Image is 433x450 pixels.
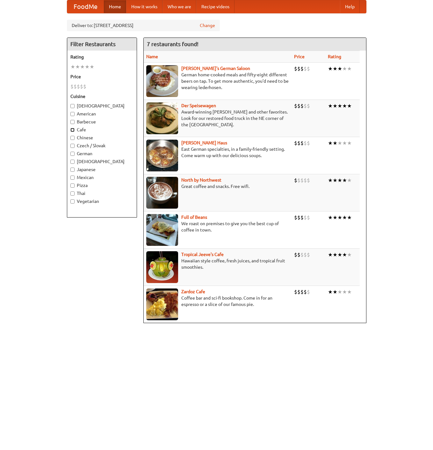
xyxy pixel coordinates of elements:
input: Czech / Slovak [70,144,75,148]
img: speisewagen.jpg [146,102,178,134]
label: Pizza [70,182,134,189]
li: ★ [333,177,337,184]
li: ★ [342,288,347,295]
li: $ [304,140,307,147]
a: Full of Beans [181,215,207,220]
p: Great coffee and snacks. Free wifi. [146,183,289,190]
li: $ [304,251,307,258]
li: $ [294,65,297,72]
li: $ [294,177,297,184]
li: ★ [337,288,342,295]
a: [PERSON_NAME]'s German Saloon [181,66,250,71]
li: $ [304,214,307,221]
h5: Price [70,73,134,80]
input: Cafe [70,128,75,132]
a: Tropical Jeeve's Cafe [181,252,224,257]
label: Czech / Slovak [70,142,134,149]
label: [DEMOGRAPHIC_DATA] [70,158,134,165]
li: $ [307,102,310,109]
li: ★ [347,140,352,147]
li: ★ [333,251,337,258]
label: Barbecue [70,119,134,125]
li: ★ [342,65,347,72]
img: esthers.jpg [146,65,178,97]
li: $ [294,214,297,221]
li: ★ [342,251,347,258]
li: $ [300,251,304,258]
input: Mexican [70,176,75,180]
li: $ [307,65,310,72]
p: Coffee bar and sci-fi bookshop. Come in for an espresso or a slice of our famous pie. [146,295,289,308]
li: ★ [333,102,337,109]
li: ★ [328,177,333,184]
li: ★ [347,288,352,295]
li: $ [74,83,77,90]
li: $ [300,214,304,221]
li: $ [297,140,300,147]
input: [DEMOGRAPHIC_DATA] [70,104,75,108]
p: Award-winning [PERSON_NAME] and other favorites. Look for our restored food truck in the NE corne... [146,109,289,128]
li: ★ [80,63,85,70]
li: ★ [347,65,352,72]
li: $ [307,140,310,147]
li: ★ [337,177,342,184]
a: Change [200,22,215,29]
li: $ [307,288,310,295]
input: Barbecue [70,120,75,124]
li: $ [77,83,80,90]
li: ★ [328,288,333,295]
li: ★ [342,177,347,184]
li: ★ [347,251,352,258]
li: $ [297,288,300,295]
li: ★ [337,102,342,109]
a: How it works [126,0,162,13]
li: ★ [342,214,347,221]
input: German [70,152,75,156]
label: Mexican [70,174,134,181]
li: $ [294,288,297,295]
a: [PERSON_NAME] Haus [181,140,227,145]
label: Vegetarian [70,198,134,204]
a: North by Northwest [181,177,221,183]
input: Thai [70,191,75,196]
li: ★ [328,251,333,258]
li: $ [300,177,304,184]
input: Japanese [70,168,75,172]
a: FoodMe [67,0,104,13]
li: $ [83,83,86,90]
li: ★ [342,102,347,109]
li: $ [304,65,307,72]
a: Der Speisewagen [181,103,216,108]
a: Name [146,54,158,59]
div: Deliver to: [STREET_ADDRESS] [67,20,220,31]
input: Pizza [70,183,75,188]
li: $ [297,251,300,258]
li: $ [304,102,307,109]
li: ★ [337,251,342,258]
p: German home-cooked meals and fifty-eight different beers on tap. To get more authentic, you'd nee... [146,72,289,91]
li: ★ [75,63,80,70]
li: ★ [328,65,333,72]
li: $ [300,102,304,109]
li: $ [70,83,74,90]
a: Recipe videos [196,0,235,13]
label: Thai [70,190,134,197]
label: German [70,150,134,157]
label: American [70,111,134,117]
li: ★ [70,63,75,70]
label: [DEMOGRAPHIC_DATA] [70,103,134,109]
li: $ [294,251,297,258]
input: American [70,112,75,116]
li: ★ [333,65,337,72]
li: ★ [328,214,333,221]
li: ★ [85,63,90,70]
img: kohlhaus.jpg [146,140,178,171]
a: Help [340,0,360,13]
li: $ [300,140,304,147]
ng-pluralize: 7 restaurants found! [147,41,198,47]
